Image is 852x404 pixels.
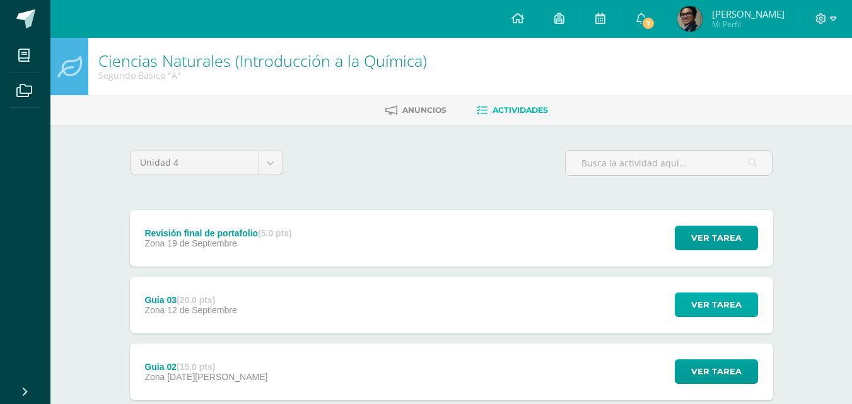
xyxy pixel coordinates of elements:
span: Zona [144,238,165,248]
span: Unidad 4 [140,151,249,175]
button: Ver tarea [675,359,758,384]
span: Anuncios [402,105,446,115]
div: Guia 03 [144,295,236,305]
span: Ver tarea [691,293,742,316]
span: [PERSON_NAME] [712,8,785,20]
span: [DATE][PERSON_NAME] [167,372,267,382]
a: Unidad 4 [131,151,283,175]
a: Ciencias Naturales (Introducción a la Química) [98,50,427,71]
div: Guia 02 [144,362,267,372]
strong: (5.0 pts) [258,228,292,238]
button: Ver tarea [675,226,758,250]
span: Ver tarea [691,360,742,383]
strong: (20.0 pts) [177,295,215,305]
span: Mi Perfil [712,19,785,30]
span: 19 de Septiembre [167,238,237,248]
span: 12 de Septiembre [167,305,237,315]
img: 280c682c03fe5cbba66d5d104d334fc3.png [677,6,703,32]
div: Segundo Básico 'A' [98,69,427,81]
a: Actividades [477,100,548,120]
span: 7 [641,16,655,30]
h1: Ciencias Naturales (Introducción a la Química) [98,52,427,69]
a: Anuncios [385,100,446,120]
input: Busca la actividad aquí... [566,151,772,175]
span: Actividades [493,105,548,115]
span: Zona [144,305,165,315]
strong: (15.0 pts) [177,362,215,372]
button: Ver tarea [675,292,758,317]
div: Revisión final de portafolio [144,228,291,238]
span: Ver tarea [691,226,742,250]
span: Zona [144,372,165,382]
